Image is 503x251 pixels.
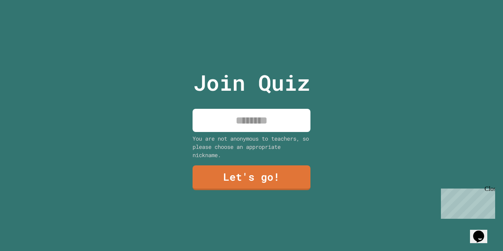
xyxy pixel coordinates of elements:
iframe: chat widget [438,185,495,219]
a: Let's go! [193,165,310,190]
div: Chat with us now!Close [3,3,54,50]
div: You are not anonymous to teachers, so please choose an appropriate nickname. [193,134,310,159]
iframe: chat widget [470,220,495,243]
p: Join Quiz [193,66,310,99]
